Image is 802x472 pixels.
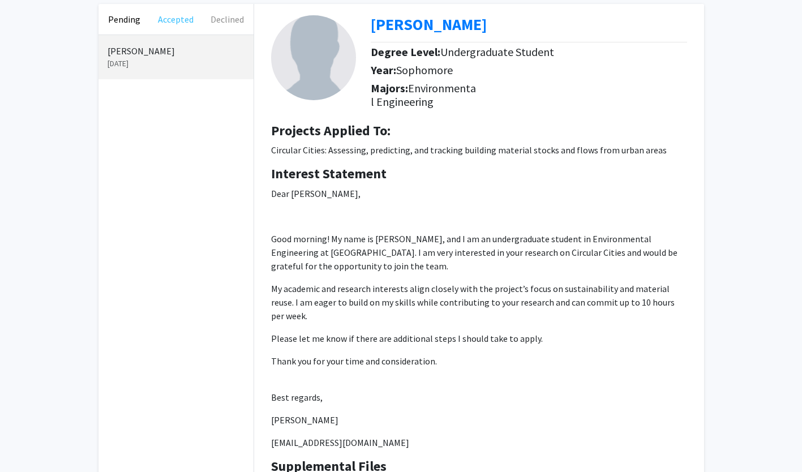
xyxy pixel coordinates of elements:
b: Year: [371,63,396,77]
p: [DATE] [108,58,245,70]
img: Profile Picture [271,15,356,100]
b: [PERSON_NAME] [371,14,487,35]
p: Please let me know if there are additional steps I should take to apply. [271,332,687,345]
b: Degree Level: [371,45,440,59]
b: Interest Statement [271,165,387,182]
b: Majors: [371,81,408,95]
span: Environmental Engineering [371,81,476,109]
button: Pending [98,4,150,35]
p: Circular Cities: Assessing, predicting, and tracking building material stocks and flows from urba... [271,143,687,157]
p: Thank you for your time and consideration. [271,354,687,368]
p: [PERSON_NAME] [108,44,245,58]
p: Good morning! My name is [PERSON_NAME], and I am an undergraduate student in Environmental Engine... [271,232,687,273]
p: My academic and research interests align closely with the project’s focus on sustainability and m... [271,282,687,323]
span: Sophomore [396,63,453,77]
p: [EMAIL_ADDRESS][DOMAIN_NAME] [271,436,687,449]
a: Opens in a new tab [371,14,487,35]
p: [PERSON_NAME] [271,413,687,427]
button: Declined [201,4,253,35]
p: Dear [PERSON_NAME], [271,187,687,200]
b: Projects Applied To: [271,122,391,139]
span: Undergraduate Student [440,45,554,59]
iframe: Chat [8,421,48,464]
p: Best regards, [271,391,687,404]
button: Accepted [150,4,201,35]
